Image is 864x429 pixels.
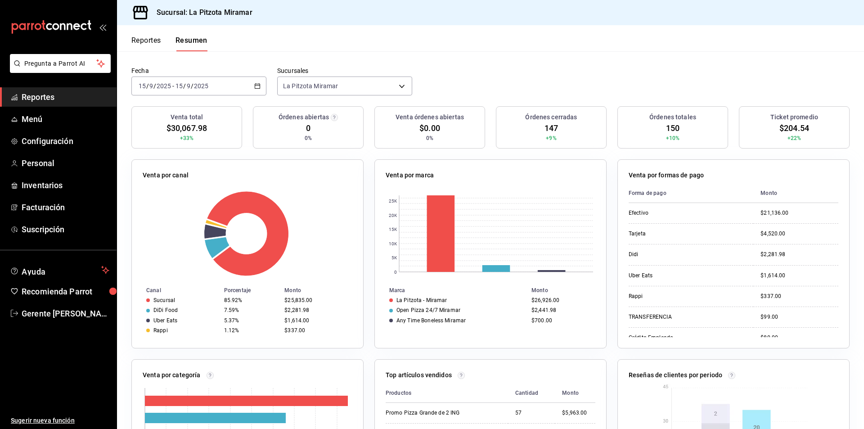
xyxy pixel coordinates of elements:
div: 57 [515,409,548,417]
div: 85.92% [224,297,277,303]
div: Promo Pizza Grande de 2 ING [386,409,476,417]
input: -- [175,82,183,90]
div: $337.00 [760,293,838,300]
span: / [183,82,186,90]
div: 7.59% [224,307,277,313]
th: Porcentaje [220,285,281,295]
div: 1.12% [224,327,277,334]
span: Personal [22,157,109,169]
div: $26,926.00 [531,297,592,303]
div: navigation tabs [131,36,207,51]
label: Sucursales [277,68,412,74]
span: $0.00 [419,122,440,134]
div: La Pitzota - Miramar [396,297,447,303]
div: $4,520.00 [760,230,838,238]
div: Tarjeta [629,230,719,238]
th: Monto [281,285,363,295]
div: $80.00 [760,334,838,342]
input: ---- [156,82,171,90]
span: $204.54 [779,122,809,134]
button: Reportes [131,36,161,51]
text: 5K [391,255,397,260]
span: 147 [544,122,558,134]
span: / [153,82,156,90]
div: Sucursal [153,297,175,303]
input: -- [138,82,146,90]
input: -- [186,82,191,90]
span: Menú [22,113,109,125]
div: $2,441.98 [531,307,592,313]
div: DiDi Food [153,307,178,313]
a: Pregunta a Parrot AI [6,65,111,75]
span: Suscripción [22,223,109,235]
div: $1,614.00 [284,317,349,324]
span: - [172,82,174,90]
h3: Órdenes abiertas [279,113,329,122]
p: Venta por formas de pago [629,171,704,180]
div: Any Time Boneless Miramar [396,317,466,324]
button: Pregunta a Parrot AI [10,54,111,73]
div: TRANSFERENCIA [629,313,719,321]
span: +10% [666,134,680,142]
h3: Órdenes cerradas [525,113,577,122]
h3: Sucursal: La Pitzota Miramar [149,7,252,18]
span: Ayuda [22,265,98,275]
h3: Órdenes totales [649,113,696,122]
th: Marca [375,285,528,295]
th: Forma de pago [629,184,753,203]
text: 15K [389,227,397,232]
p: Top artículos vendidos [386,370,452,380]
input: ---- [193,82,209,90]
button: Resumen [175,36,207,51]
span: La Pitzota Miramar [283,81,338,90]
span: 0 [306,122,310,134]
div: $700.00 [531,317,592,324]
div: Rappi [629,293,719,300]
button: open_drawer_menu [99,23,106,31]
span: +33% [180,134,194,142]
span: +22% [787,134,801,142]
div: $21,136.00 [760,209,838,217]
h3: Ticket promedio [770,113,818,122]
text: 25K [389,199,397,203]
div: $1,614.00 [760,272,838,280]
th: Monto [555,384,595,403]
text: 20K [389,213,397,218]
span: $30,067.98 [166,122,207,134]
input: -- [149,82,153,90]
th: Canal [132,285,220,295]
span: +9% [546,134,556,142]
span: Configuración [22,135,109,147]
th: Cantidad [508,384,555,403]
div: $5,963.00 [562,409,595,417]
div: Uber Eats [153,317,177,324]
div: Uber Eats [629,272,719,280]
h3: Venta órdenes abiertas [396,113,464,122]
span: Pregunta a Parrot AI [24,59,97,68]
th: Monto [753,184,838,203]
div: $2,281.98 [284,307,349,313]
div: $337.00 [284,327,349,334]
span: Facturación [22,201,109,213]
div: $25,835.00 [284,297,349,303]
span: Inventarios [22,179,109,191]
div: $99.00 [760,313,838,321]
div: Rappi [153,327,168,334]
div: 5.37% [224,317,277,324]
p: Venta por categoría [143,370,201,380]
span: Recomienda Parrot [22,285,109,298]
div: Efectivo [629,209,719,217]
p: Venta por canal [143,171,189,180]
label: Fecha [131,68,266,74]
span: 0% [426,134,433,142]
h3: Venta total [171,113,203,122]
div: Crédito Empleado [629,334,719,342]
p: Reseñas de clientes por periodo [629,370,722,380]
th: Productos [386,384,508,403]
span: 150 [666,122,679,134]
span: Reportes [22,91,109,103]
text: 0 [394,270,397,275]
th: Monto [528,285,606,295]
div: Open Pizza 24/7 Miramar [396,307,460,313]
span: Sugerir nueva función [11,416,109,425]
